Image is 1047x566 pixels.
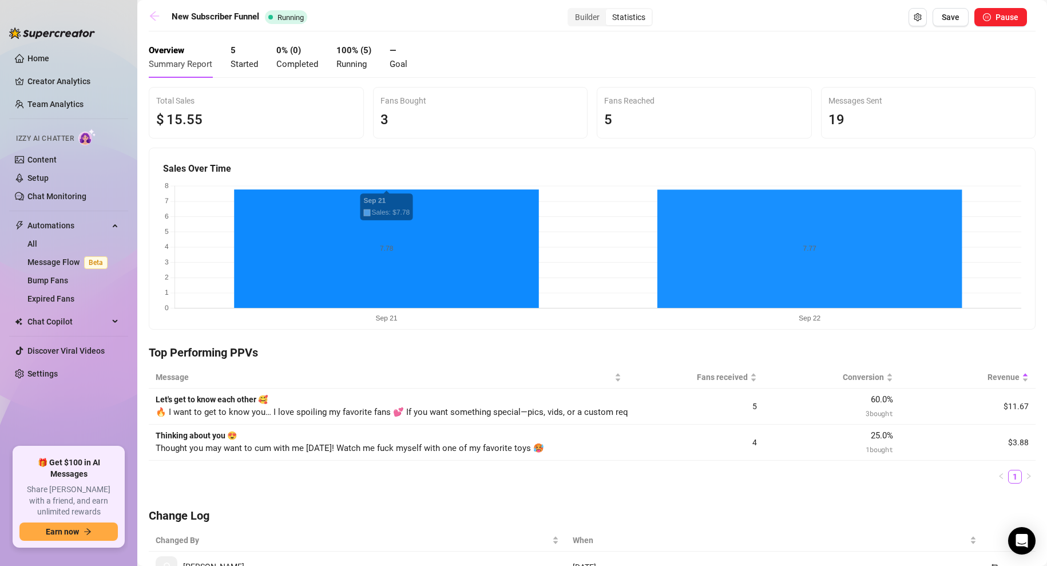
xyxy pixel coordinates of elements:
[900,389,1036,425] td: $11.67
[914,13,922,21] span: setting
[907,371,1020,383] span: Revenue
[84,256,108,269] span: Beta
[27,54,49,63] a: Home
[828,112,844,128] span: 19
[380,94,581,107] div: Fans Bought
[866,409,893,418] span: 3 bought
[149,10,160,22] span: arrow-left
[1022,470,1036,484] li: Next Page
[149,10,166,24] a: arrow-left
[866,445,893,454] span: 1 bought
[156,395,268,404] strong: Let's get to know each other 🥰
[156,443,544,453] span: Thought you may want to cum with me [DATE]! Watch me fuck myself with one of my favorite toys 🥵
[900,366,1036,389] th: Revenue
[27,100,84,109] a: Team Analytics
[27,276,68,285] a: Bump Fans
[149,366,628,389] th: Message
[566,529,983,552] th: When
[828,94,1029,107] div: Messages Sent
[166,112,183,128] span: 15
[231,59,258,69] span: Started
[604,94,804,107] div: Fans Reached
[27,239,37,248] a: All
[156,534,550,547] span: Changed By
[606,9,652,25] div: Statistics
[277,13,304,22] span: Running
[390,59,407,69] span: Goal
[983,13,991,21] span: pause-circle
[156,94,356,107] div: Total Sales
[16,133,74,144] span: Izzy AI Chatter
[149,345,1036,361] h4: Top Performing PPVs
[149,529,566,552] th: Changed By
[78,129,96,145] img: AI Chatter
[27,155,57,164] a: Content
[156,371,612,383] span: Message
[1008,470,1022,484] li: 1
[628,366,764,389] th: Fans received
[933,8,969,26] button: Save Flow
[994,470,1008,484] li: Previous Page
[27,312,109,331] span: Chat Copilot
[46,527,79,536] span: Earn now
[998,473,1005,480] span: left
[628,425,764,461] td: 4
[871,394,893,405] span: 60.0 %
[569,9,606,25] div: Builder
[336,59,367,69] span: Running
[909,8,927,26] button: Open Exit Rules
[9,27,95,39] img: logo-BBDzfeDw.svg
[149,508,1036,524] h4: Change Log
[172,11,259,22] strong: New Subscriber Funnel
[149,45,184,56] strong: Overview
[27,369,58,378] a: Settings
[994,470,1008,484] button: left
[19,457,118,480] span: 🎁 Get $100 in AI Messages
[764,366,899,389] th: Conversion
[900,425,1036,461] td: $3.88
[19,484,118,518] span: Share [PERSON_NAME] with a friend, and earn unlimited rewards
[1009,470,1021,483] a: 1
[276,45,301,56] strong: 0 % ( 0 )
[1022,470,1036,484] button: right
[27,72,119,90] a: Creator Analytics
[276,59,318,69] span: Completed
[604,112,612,128] span: 5
[156,431,237,440] strong: Thinking about you 😍
[336,45,371,56] strong: 100 % ( 5 )
[942,13,959,22] span: Save
[771,371,883,383] span: Conversion
[27,192,86,201] a: Chat Monitoring
[573,534,967,547] span: When
[27,294,74,303] a: Expired Fans
[974,8,1027,26] button: Pause
[15,221,24,230] span: thunderbolt
[231,45,236,56] strong: 5
[27,173,49,183] a: Setup
[1025,473,1032,480] span: right
[84,528,92,536] span: arrow-right
[156,109,164,131] span: $
[568,8,653,26] div: segmented control
[635,371,748,383] span: Fans received
[15,318,22,326] img: Chat Copilot
[27,216,109,235] span: Automations
[996,13,1018,22] span: Pause
[390,45,396,56] strong: —
[1008,527,1036,555] div: Open Intercom Messenger
[27,258,112,267] a: Message FlowBeta
[183,112,203,128] span: .55
[871,430,893,441] span: 25.0 %
[149,59,212,69] span: Summary Report
[380,112,388,128] span: 3
[27,346,105,355] a: Discover Viral Videos
[19,523,118,541] button: Earn nowarrow-right
[628,389,764,425] td: 5
[163,162,1021,176] h5: Sales Over Time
